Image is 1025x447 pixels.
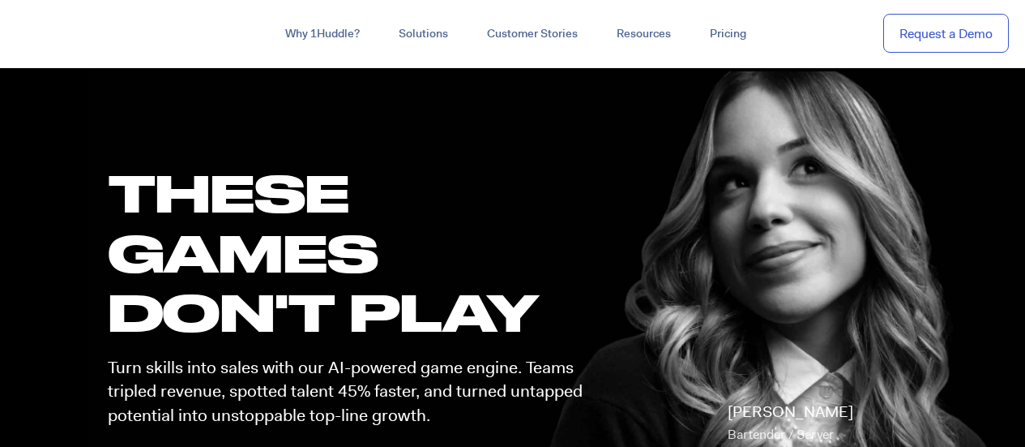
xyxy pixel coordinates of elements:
p: [PERSON_NAME] [728,401,853,446]
h1: these GAMES DON'T PLAY [108,163,597,342]
a: Request a Demo [883,14,1009,54]
a: Resources [597,19,690,49]
span: Bartender / Server [728,426,834,443]
a: Why 1Huddle? [266,19,379,49]
p: Turn skills into sales with our AI-powered game engine. Teams tripled revenue, spotted talent 45%... [108,356,597,428]
img: ... [16,18,132,49]
a: Customer Stories [468,19,597,49]
a: Pricing [690,19,766,49]
a: Solutions [379,19,468,49]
